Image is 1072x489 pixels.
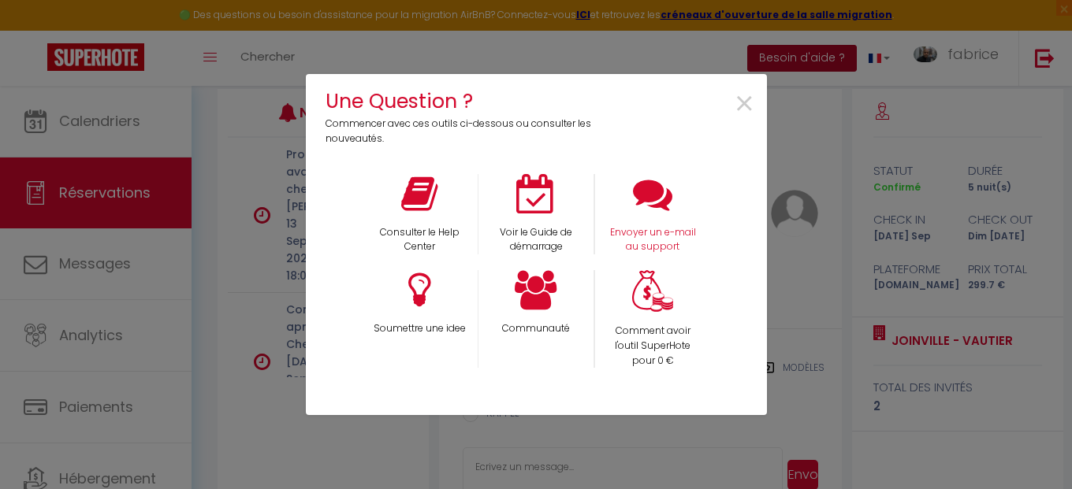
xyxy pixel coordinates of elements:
span: × [734,80,755,129]
p: Communauté [489,321,583,336]
h4: Une Question ? [326,86,602,117]
p: Consulter le Help Center [371,225,467,255]
p: Commencer avec ces outils ci-dessous ou consulter les nouveautés. [326,117,602,146]
p: Soumettre une idee [371,321,467,336]
img: Money bag [632,270,673,312]
p: Voir le Guide de démarrage [489,225,583,255]
p: Comment avoir l'outil SuperHote pour 0 € [605,324,701,369]
p: Envoyer un e-mail au support [605,225,701,255]
button: Ouvrir le widget de chat LiveChat [13,6,60,54]
button: Close [734,87,755,122]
